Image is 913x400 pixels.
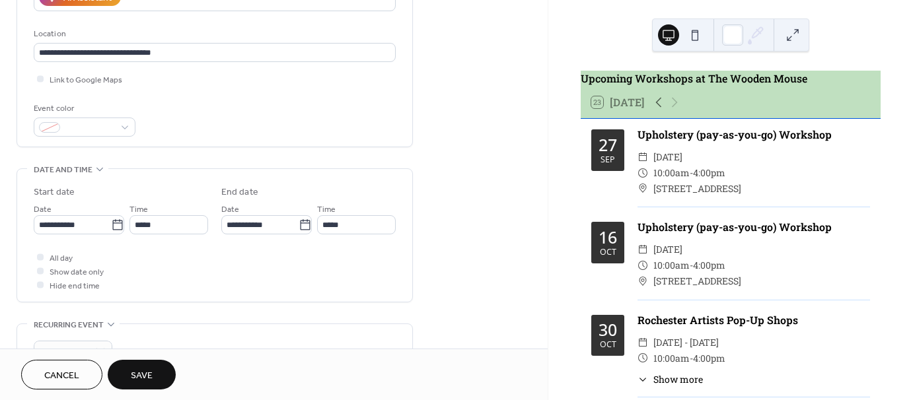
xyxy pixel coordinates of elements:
div: Oct [600,248,616,257]
div: 27 [599,137,617,153]
span: 4:00pm [693,350,725,366]
span: Do not repeat [39,344,89,359]
span: Hide end time [50,279,100,293]
div: ​ [638,350,648,366]
span: Recurring event [34,318,104,332]
span: Save [131,369,153,383]
div: Upcoming Workshops at The Wooden Mouse [581,71,881,86]
div: ​ [638,181,648,197]
span: Time [129,203,148,217]
div: ​ [638,165,648,181]
span: - [690,165,693,181]
span: Link to Google Maps [50,73,122,87]
span: 4:00pm [693,257,725,273]
button: Save [108,360,176,389]
span: 10:00am [653,257,690,273]
span: Date and time [34,163,92,177]
span: Time [317,203,336,217]
div: Oct [600,341,616,349]
button: ​Show more [638,372,703,386]
span: Cancel [44,369,79,383]
button: Cancel [21,360,102,389]
span: Date [221,203,239,217]
span: Show date only [50,265,104,279]
div: ​ [638,372,648,386]
div: ​ [638,273,648,289]
span: 4:00pm [693,165,725,181]
span: [STREET_ADDRESS] [653,273,741,289]
span: - [690,350,693,366]
span: [DATE] - [DATE] [653,335,719,350]
span: All day [50,251,73,265]
div: 30 [599,321,617,338]
div: Upholstery (pay-as-you-go) Workshop [638,219,870,235]
div: Start date [34,185,75,199]
div: Upholstery (pay-as-you-go) Workshop [638,127,870,143]
span: 10:00am [653,350,690,366]
div: End date [221,185,258,199]
div: Location [34,27,393,41]
div: ​ [638,149,648,165]
span: [DATE] [653,242,682,257]
span: [DATE] [653,149,682,165]
div: Event color [34,102,133,116]
div: Rochester Artists Pop-Up Shops [638,312,870,328]
div: ​ [638,335,648,350]
div: ​ [638,257,648,273]
span: Date [34,203,52,217]
div: 16 [599,229,617,246]
span: 10:00am [653,165,690,181]
span: [STREET_ADDRESS] [653,181,741,197]
div: ​ [638,242,648,257]
div: Sep [601,156,615,164]
span: Show more [653,372,703,386]
span: - [690,257,693,273]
